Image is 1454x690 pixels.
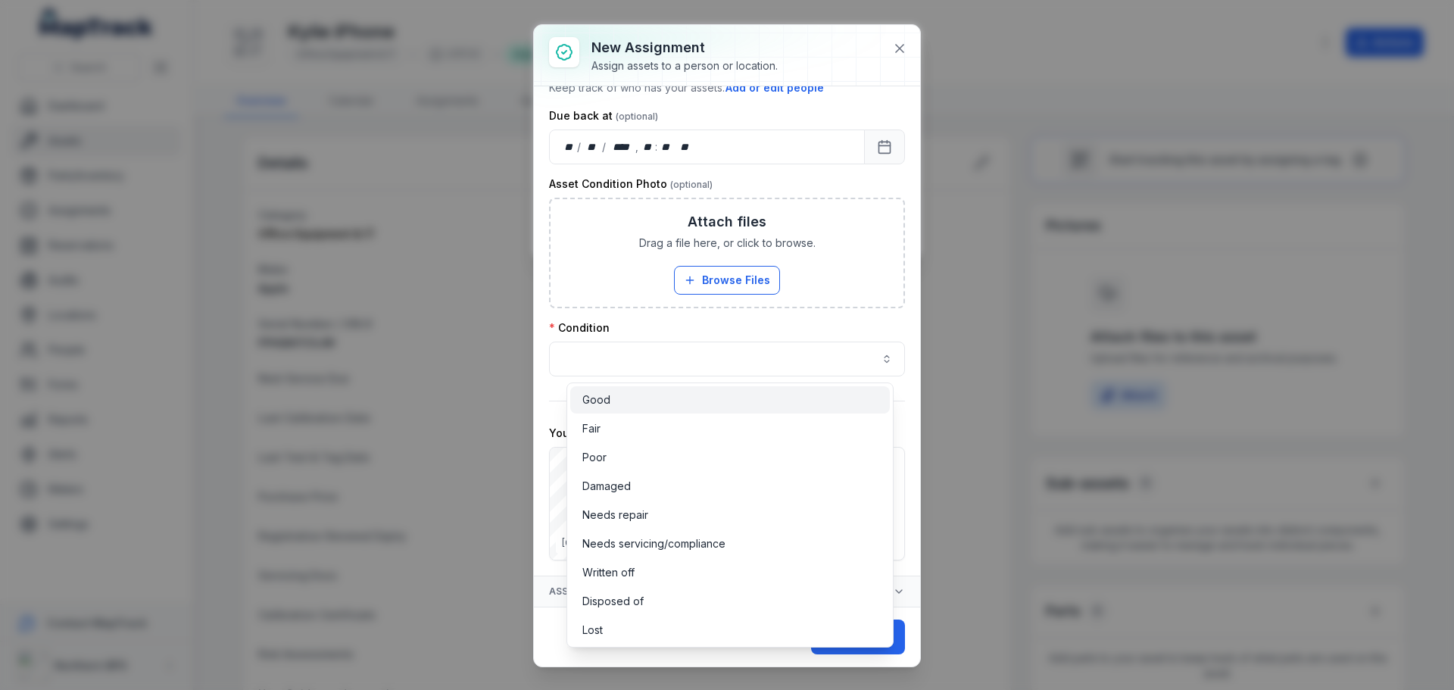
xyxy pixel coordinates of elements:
[582,594,644,609] span: Disposed of
[582,623,603,638] span: Lost
[582,450,607,465] span: Poor
[582,565,635,580] span: Written off
[582,507,648,523] span: Needs repair
[582,421,601,436] span: Fair
[582,536,725,551] span: Needs servicing/compliance
[582,479,631,494] span: Damaged
[582,392,610,407] span: Good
